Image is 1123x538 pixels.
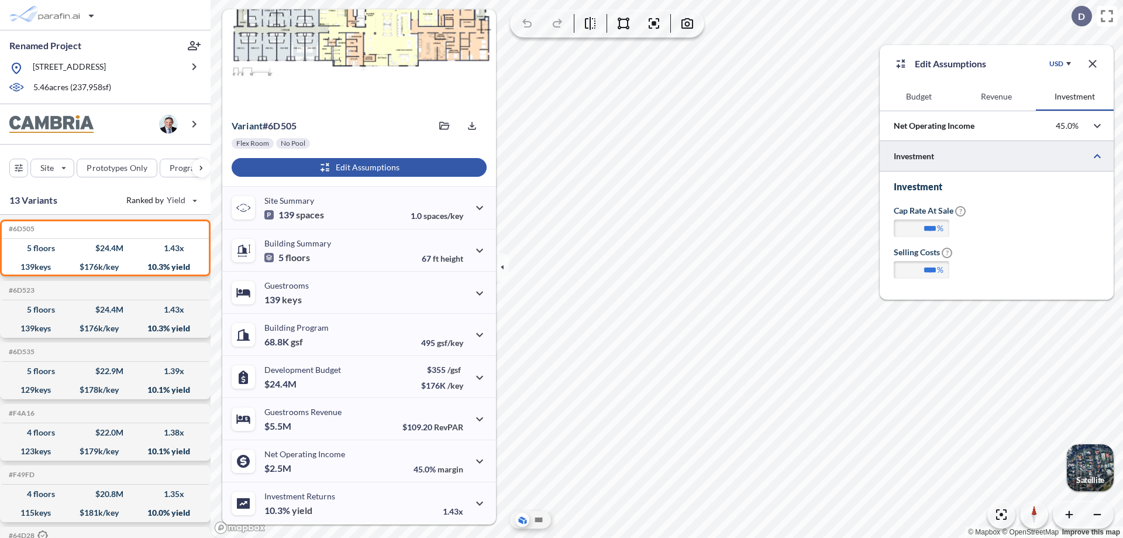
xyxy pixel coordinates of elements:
[264,491,335,501] p: Investment Returns
[438,464,463,474] span: margin
[264,378,298,390] p: $24.4M
[232,158,487,177] button: Edit Assumptions
[232,120,263,131] span: Variant
[30,159,74,177] button: Site
[414,464,463,474] p: 45.0%
[447,381,463,390] span: /key
[894,246,952,258] label: Selling Costs
[447,365,461,375] span: /gsf
[6,471,35,479] h5: Click to copy the code
[440,253,463,263] span: height
[942,248,952,258] span: ?
[894,120,974,132] p: Net Operating Income
[264,505,312,516] p: 10.3%
[1067,444,1114,491] button: Switcher ImageSatellite
[1056,121,1079,131] p: 45.0%
[264,252,310,263] p: 5
[264,449,345,459] p: Net Operating Income
[421,338,463,348] p: 495
[87,162,147,174] p: Prototypes Only
[423,211,463,221] span: spaces/key
[9,39,81,52] p: Renamed Project
[532,513,546,527] button: Site Plan
[292,505,312,516] span: yield
[232,120,297,132] p: # 6d505
[264,407,342,417] p: Guestrooms Revenue
[422,253,463,263] p: 67
[6,348,35,356] h5: Click to copy the code
[9,193,57,207] p: 13 Variants
[9,115,94,133] img: BrandImage
[937,222,943,234] label: %
[264,196,314,205] p: Site Summary
[282,294,302,306] span: keys
[1078,11,1085,22] p: D
[1067,444,1114,491] img: Switcher Image
[40,162,54,174] p: Site
[443,506,463,516] p: 1.43x
[33,81,111,94] p: 5.46 acres ( 237,958 sf)
[894,205,966,217] label: Cap Rate at Sale
[264,420,293,432] p: $5.5M
[6,225,35,233] h5: Click to copy the code
[281,139,305,148] p: No Pool
[402,422,463,432] p: $109.20
[264,462,293,474] p: $2.5M
[159,115,178,133] img: user logo
[957,83,1035,111] button: Revenue
[411,211,463,221] p: 1.0
[437,338,463,348] span: gsf/key
[160,159,223,177] button: Program
[894,181,1100,193] h3: Investment
[264,323,329,333] p: Building Program
[955,206,966,217] span: ?
[264,238,331,248] p: Building Summary
[296,209,324,221] span: spaces
[170,162,202,174] p: Program
[167,194,186,206] span: Yield
[433,253,439,263] span: ft
[421,381,463,390] p: $176K
[236,139,269,148] p: Flex Room
[117,191,205,210] button: Ranked by Yield
[880,83,957,111] button: Budget
[6,409,35,417] h5: Click to copy the code
[264,336,303,348] p: 68.8K
[264,365,341,375] p: Development Budget
[1036,83,1114,111] button: Investment
[421,365,463,375] p: $355
[968,528,1000,536] a: Mapbox
[1002,528,1059,536] a: OpenStreetMap
[1049,59,1063,68] div: USD
[285,252,310,263] span: floors
[291,336,303,348] span: gsf
[1062,528,1120,536] a: Improve this map
[264,294,302,306] p: 139
[915,57,986,71] p: Edit Assumptions
[434,422,463,432] span: RevPAR
[214,521,266,534] a: Mapbox homepage
[77,159,157,177] button: Prototypes Only
[6,286,35,294] h5: Click to copy the code
[264,280,309,290] p: Guestrooms
[515,513,529,527] button: Aerial View
[33,61,106,76] p: [STREET_ADDRESS]
[264,209,324,221] p: 139
[937,264,943,276] label: %
[1076,475,1104,485] p: Satellite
